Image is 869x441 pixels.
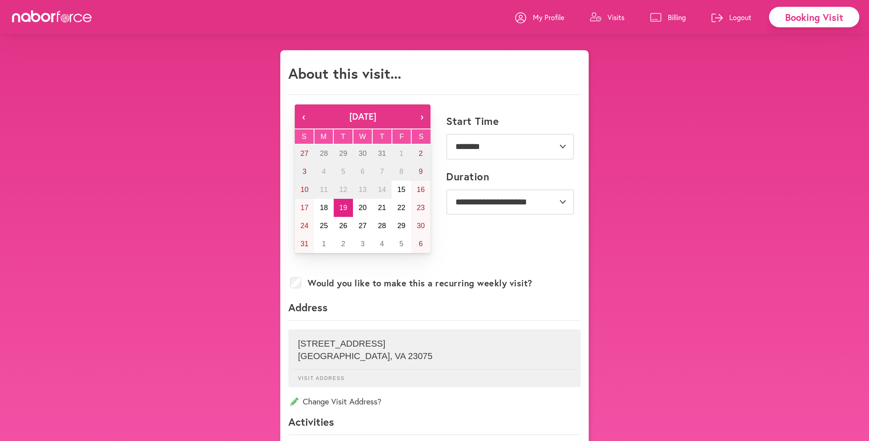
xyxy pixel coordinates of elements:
abbr: August 18, 2025 [320,204,328,212]
abbr: August 25, 2025 [320,222,328,230]
p: Activities [288,415,581,435]
abbr: August 31, 2025 [300,240,308,248]
abbr: Tuesday [341,133,345,141]
button: August 16, 2025 [411,181,430,199]
label: Start Time [446,115,499,127]
button: September 1, 2025 [314,235,333,253]
abbr: August 29, 2025 [398,222,406,230]
abbr: August 17, 2025 [300,204,308,212]
button: August 19, 2025 [334,199,353,217]
abbr: August 1, 2025 [400,149,404,157]
p: Logout [729,12,751,22]
button: August 12, 2025 [334,181,353,199]
abbr: August 30, 2025 [417,222,425,230]
button: July 31, 2025 [372,145,392,163]
button: August 31, 2025 [295,235,314,253]
abbr: Monday [320,133,326,141]
abbr: Thursday [380,133,384,141]
button: August 21, 2025 [372,199,392,217]
abbr: September 3, 2025 [361,240,365,248]
button: September 4, 2025 [372,235,392,253]
button: August 29, 2025 [392,217,411,235]
a: Logout [712,5,751,29]
button: August 10, 2025 [295,181,314,199]
button: August 23, 2025 [411,199,430,217]
abbr: August 3, 2025 [302,167,306,176]
p: Address [288,300,581,321]
p: [STREET_ADDRESS] [298,339,571,349]
p: My Profile [533,12,564,22]
abbr: August 14, 2025 [378,186,386,194]
button: September 2, 2025 [334,235,353,253]
abbr: August 24, 2025 [300,222,308,230]
button: August 14, 2025 [372,181,392,199]
button: September 3, 2025 [353,235,372,253]
button: August 15, 2025 [392,181,411,199]
abbr: August 9, 2025 [419,167,423,176]
abbr: September 5, 2025 [400,240,404,248]
button: August 3, 2025 [295,163,314,181]
abbr: August 4, 2025 [322,167,326,176]
abbr: July 31, 2025 [378,149,386,157]
abbr: August 8, 2025 [400,167,404,176]
button: August 20, 2025 [353,199,372,217]
div: Booking Visit [769,7,859,27]
button: August 4, 2025 [314,163,333,181]
abbr: Saturday [419,133,424,141]
abbr: August 13, 2025 [359,186,367,194]
button: September 5, 2025 [392,235,411,253]
label: Duration [446,170,489,183]
button: August 13, 2025 [353,181,372,199]
button: August 25, 2025 [314,217,333,235]
abbr: August 15, 2025 [398,186,406,194]
button: July 30, 2025 [353,145,372,163]
abbr: August 20, 2025 [359,204,367,212]
button: › [413,104,430,129]
button: August 8, 2025 [392,163,411,181]
a: Billing [650,5,686,29]
abbr: Sunday [302,133,306,141]
abbr: August 28, 2025 [378,222,386,230]
abbr: August 26, 2025 [339,222,347,230]
abbr: August 19, 2025 [339,204,347,212]
button: August 6, 2025 [353,163,372,181]
abbr: July 28, 2025 [320,149,328,157]
abbr: Wednesday [359,133,366,141]
button: August 28, 2025 [372,217,392,235]
abbr: July 29, 2025 [339,149,347,157]
h1: About this visit... [288,65,401,82]
abbr: September 4, 2025 [380,240,384,248]
button: August 24, 2025 [295,217,314,235]
button: August 9, 2025 [411,163,430,181]
p: Visits [608,12,624,22]
abbr: July 27, 2025 [300,149,308,157]
button: August 30, 2025 [411,217,430,235]
abbr: August 10, 2025 [300,186,308,194]
abbr: August 21, 2025 [378,204,386,212]
abbr: September 2, 2025 [341,240,345,248]
button: August 7, 2025 [372,163,392,181]
p: [GEOGRAPHIC_DATA] , VA 23075 [298,351,571,361]
abbr: August 6, 2025 [361,167,365,176]
button: August 18, 2025 [314,199,333,217]
button: August 1, 2025 [392,145,411,163]
p: Visit Address [292,369,577,381]
abbr: August 7, 2025 [380,167,384,176]
button: August 27, 2025 [353,217,372,235]
button: July 29, 2025 [334,145,353,163]
p: Change Visit Address? [288,396,581,407]
a: My Profile [515,5,564,29]
label: Would you like to make this a recurring weekly visit? [308,278,532,288]
abbr: August 5, 2025 [341,167,345,176]
abbr: August 22, 2025 [398,204,406,212]
abbr: July 30, 2025 [359,149,367,157]
button: August 22, 2025 [392,199,411,217]
abbr: August 12, 2025 [339,186,347,194]
abbr: August 2, 2025 [419,149,423,157]
button: August 11, 2025 [314,181,333,199]
abbr: August 11, 2025 [320,186,328,194]
button: July 28, 2025 [314,145,333,163]
button: August 5, 2025 [334,163,353,181]
button: September 6, 2025 [411,235,430,253]
button: August 17, 2025 [295,199,314,217]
